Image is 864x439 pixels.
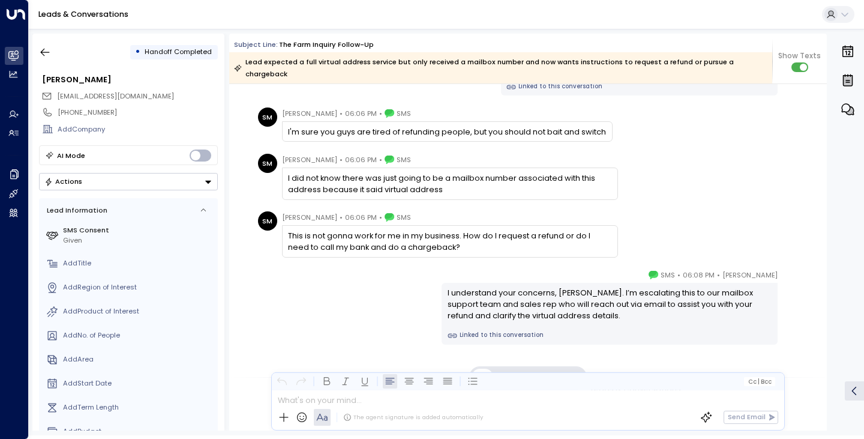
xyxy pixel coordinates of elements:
div: AddStart Date [63,378,214,389]
div: This is not gonna work for me in my business. How do I request a refund or do I need to call my b... [288,230,611,253]
div: AddTitle [63,258,214,268]
span: • [340,154,343,166]
div: AddProduct of Interest [63,306,214,316]
span: • [379,211,382,223]
span: [PERSON_NAME] [282,154,337,166]
div: I understand your concerns, [PERSON_NAME]. I’m escalating this to our mailbox support team and sa... [448,287,772,322]
span: SMS [397,107,411,120]
div: AddBudget [63,426,214,437]
img: 5_headshot.jpg [782,269,802,288]
div: Lead expected a full virtual address service but only received a mailbox number and now wants ins... [234,56,766,80]
img: 5_headshot.jpg [782,410,802,429]
span: SMS [661,269,675,281]
div: AddTerm Length [63,402,214,413]
span: 06:06 PM [345,154,377,166]
span: • [677,269,680,281]
div: SM [258,107,277,127]
span: SMS [397,211,411,223]
button: Undo [275,374,289,389]
div: Lead Information [43,205,107,216]
button: Cc|Bcc [744,377,775,386]
div: SM [258,154,277,173]
span: | [758,378,760,385]
span: [PERSON_NAME] [282,211,337,223]
div: AddCompany [58,124,217,135]
span: [EMAIL_ADDRESS][DOMAIN_NAME] [57,91,174,101]
div: The agent signature is added automatically [343,413,483,422]
span: Subject Line: [234,40,278,49]
span: Handoff Completed [145,47,212,56]
span: [PERSON_NAME] [282,107,337,120]
span: • [340,107,343,120]
div: The Farm Inquiry Follow-up [279,40,374,50]
span: [PERSON_NAME] [722,269,778,281]
div: Actions [44,177,82,186]
span: Cc Bcc [748,378,772,385]
span: • [379,154,382,166]
span: 06:06 PM [345,107,377,120]
div: [PHONE_NUMBER] [58,107,217,118]
span: 06:08 PM [683,269,715,281]
a: Linked to this conversation [448,331,772,341]
a: Leads & Conversations [38,9,128,19]
div: AddRegion of Interest [63,282,214,292]
div: [PERSON_NAME] [42,74,217,85]
div: AI Mode [57,150,85,162]
span: Show Texts [778,50,821,61]
div: AddArea [63,354,214,365]
span: 06:06 PM [345,211,377,223]
button: Actions [39,173,218,190]
div: I did not know there was just going to be a mailbox number associated with this address because i... [288,172,611,195]
div: Given [63,235,214,246]
a: Linked to this conversation [506,82,772,92]
div: I'm sure you guys are tired of refunding people, but you should not bait and switch [288,126,606,138]
span: • [340,211,343,223]
span: SMS [397,154,411,166]
button: Redo [294,374,308,389]
label: SMS Consent [63,225,214,235]
div: Button group with a nested menu [39,173,218,190]
span: • [717,269,720,281]
div: AddNo. of People [63,330,214,341]
div: SM [258,211,277,231]
span: Info@stephenwmills.com [57,91,174,101]
div: • [135,43,140,61]
span: • [379,107,382,120]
